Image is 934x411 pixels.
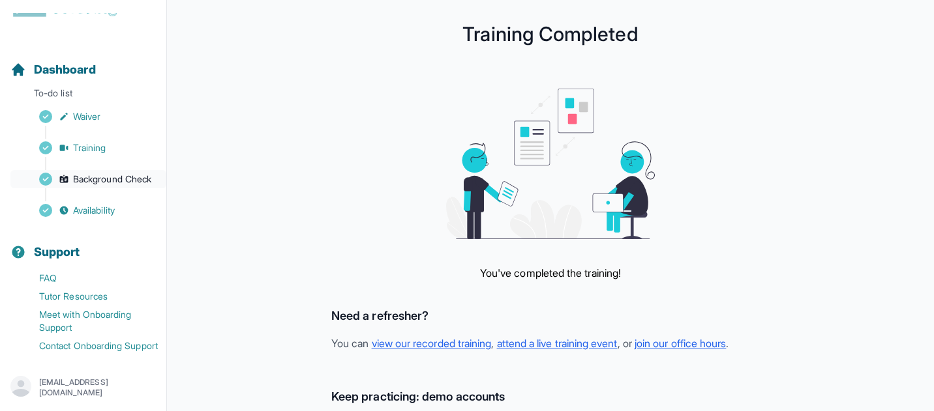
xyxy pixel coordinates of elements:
[10,107,166,126] a: Waiver
[10,61,96,79] a: Dashboard
[10,337,166,355] a: Contact Onboarding Support
[73,204,115,217] span: Availability
[10,287,166,305] a: Tutor Resources
[5,222,161,266] button: Support
[34,243,80,261] span: Support
[10,201,166,220] a: Availability
[635,337,726,350] a: join our office hours
[480,265,621,281] p: You've completed the training!
[10,305,166,337] a: Meet with Onboarding Support
[10,269,166,287] a: FAQ
[34,61,96,79] span: Dashboard
[5,40,161,84] button: Dashboard
[39,377,156,398] p: [EMAIL_ADDRESS][DOMAIN_NAME]
[73,173,151,186] span: Background Check
[497,337,618,350] a: attend a live training event
[372,337,492,350] a: view our recorded training
[5,87,161,105] p: To-do list
[73,141,106,154] span: Training
[331,307,770,325] h3: Need a refresher?
[10,170,166,188] a: Background Check
[10,139,166,157] a: Training
[331,388,770,406] h3: Keep practicing: demo accounts
[446,89,655,239] img: meeting graphic
[10,376,156,399] button: [EMAIL_ADDRESS][DOMAIN_NAME]
[193,26,908,42] h1: Training Completed
[331,335,770,351] p: You can , , or .
[73,110,100,123] span: Waiver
